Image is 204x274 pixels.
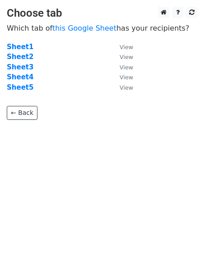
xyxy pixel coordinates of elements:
a: View [111,73,133,81]
a: View [111,63,133,71]
small: View [120,44,133,50]
p: Which tab of has your recipients? [7,23,197,33]
small: View [120,54,133,60]
a: Sheet4 [7,73,33,81]
a: Sheet2 [7,53,33,61]
a: ← Back [7,106,37,120]
small: View [120,64,133,71]
a: this Google Sheet [52,24,116,32]
a: Sheet1 [7,43,33,51]
a: View [111,83,133,91]
a: Sheet5 [7,83,33,91]
h3: Choose tab [7,7,197,20]
small: View [120,74,133,81]
a: View [111,43,133,51]
a: Sheet3 [7,63,33,71]
small: View [120,84,133,91]
a: View [111,53,133,61]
